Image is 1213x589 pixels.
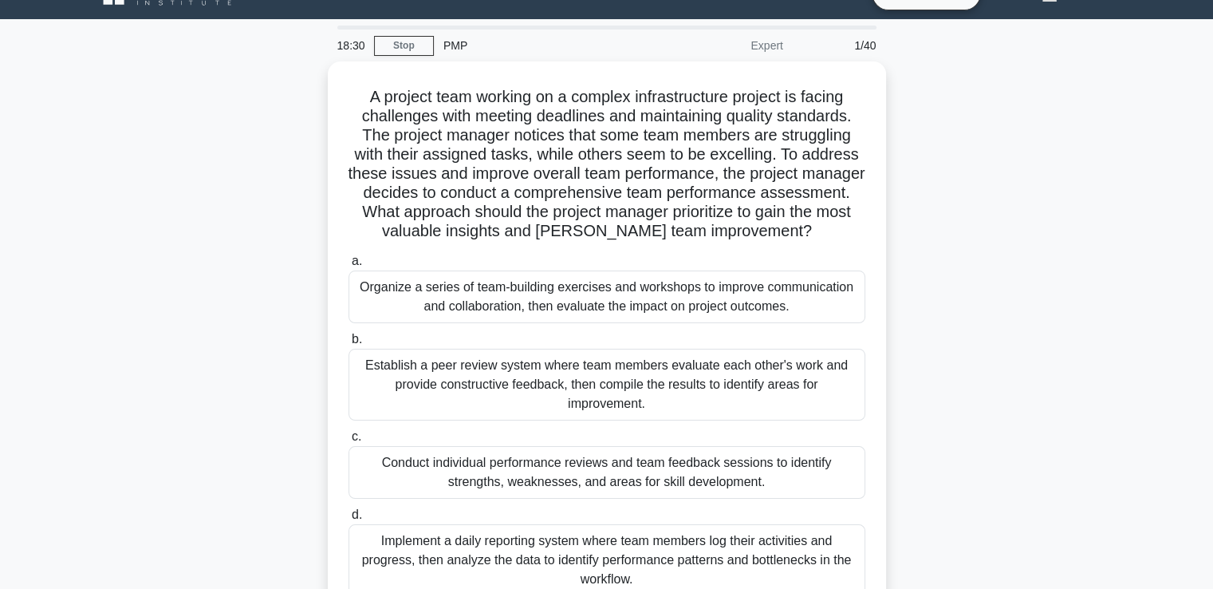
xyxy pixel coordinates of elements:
div: 18:30 [328,30,374,61]
span: c. [352,429,361,443]
div: Organize a series of team-building exercises and workshops to improve communication and collabora... [349,271,865,323]
h5: A project team working on a complex infrastructure project is facing challenges with meeting dead... [347,87,867,242]
div: 1/40 [793,30,886,61]
span: d. [352,508,362,521]
div: Conduct individual performance reviews and team feedback sessions to identify strengths, weakness... [349,446,865,499]
span: a. [352,254,362,267]
div: Expert [653,30,793,61]
span: b. [352,332,362,346]
div: PMP [434,30,653,61]
div: Establish a peer review system where team members evaluate each other's work and provide construc... [349,349,865,421]
a: Stop [374,36,434,56]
